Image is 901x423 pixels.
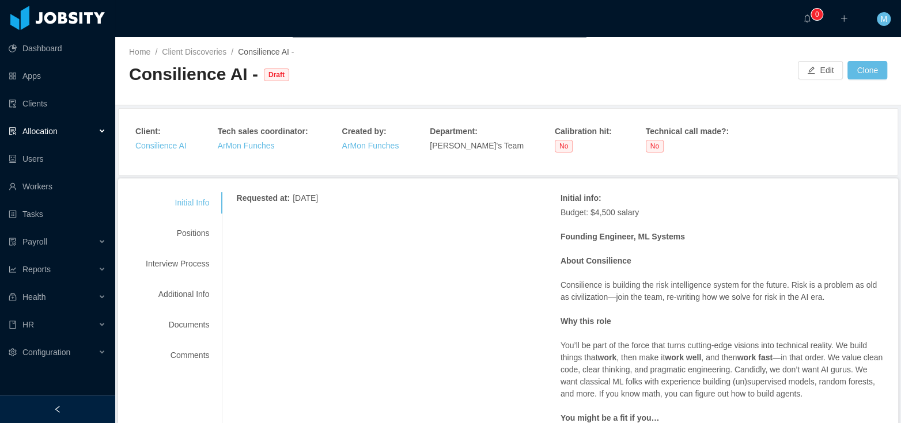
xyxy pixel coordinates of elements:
[9,321,17,329] i: icon: book
[236,193,290,203] strong: Requested at :
[9,127,17,135] i: icon: solution
[9,348,17,356] i: icon: setting
[218,141,275,150] a: ArMon Funches
[22,237,47,246] span: Payroll
[238,47,294,56] span: Consilience AI -
[218,127,308,136] strong: Tech sales coordinator :
[9,147,106,170] a: icon: robotUsers
[9,293,17,301] i: icon: medicine-box
[162,47,226,56] a: Client Discoveries
[22,320,34,329] span: HR
[22,265,51,274] span: Reports
[342,127,386,136] strong: Created by :
[135,141,187,150] a: Consilience AI
[9,238,17,246] i: icon: file-protect
[555,127,612,136] strong: Calibration hit :
[430,141,524,150] span: [PERSON_NAME]'s Team
[561,413,660,422] strong: You might be a fit if you…
[597,353,616,362] strong: work
[132,223,223,244] div: Positions
[737,353,772,362] strong: work fast
[561,232,685,241] strong: Founding Engineer, ML Systems
[155,47,157,56] span: /
[132,192,223,214] div: Initial Info
[132,253,223,275] div: Interview Process
[22,127,58,136] span: Allocation
[803,14,811,22] i: icon: bell
[430,127,477,136] strong: Department :
[561,317,611,326] strong: Why this role
[231,47,233,56] span: /
[9,265,17,273] i: icon: line-chart
[129,63,258,86] div: Consilience AI -
[22,292,46,302] span: Health
[840,14,848,22] i: icon: plus
[264,68,289,81] span: Draft
[132,345,223,366] div: Comments
[9,175,106,198] a: icon: userWorkers
[561,193,601,203] strong: Initial info :
[22,348,70,357] span: Configuration
[561,207,884,219] p: Budget: $4,500 salary
[342,141,399,150] a: ArMon Funches
[646,127,729,136] strong: Technical call made? :
[880,12,887,26] span: M
[9,203,106,226] a: icon: profileTasks
[561,340,884,400] p: You’ll be part of the force that turns cutting-edge visions into technical reality. We build thin...
[811,9,823,20] sup: 0
[9,92,106,115] a: icon: auditClients
[9,37,106,60] a: icon: pie-chartDashboard
[798,61,843,79] button: icon: editEdit
[847,61,887,79] button: Clone
[9,64,106,87] a: icon: appstoreApps
[561,256,631,265] strong: About Consilience
[646,140,664,153] span: No
[132,314,223,336] div: Documents
[555,140,573,153] span: No
[129,47,150,56] a: Home
[132,284,223,305] div: Additional Info
[561,279,884,303] p: Consilience is building the risk intelligence system for the future. Risk is a problem as old as ...
[665,353,701,362] strong: work well
[293,193,318,203] span: [DATE]
[135,127,161,136] strong: Client :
